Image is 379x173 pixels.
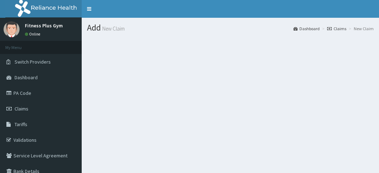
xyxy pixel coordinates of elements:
[347,26,374,32] li: New Claim
[4,21,20,37] img: User Image
[15,106,28,112] span: Claims
[15,121,27,128] span: Tariffs
[87,23,374,32] h1: Add
[327,26,346,32] a: Claims
[101,26,125,31] small: New Claim
[25,32,42,37] a: Online
[15,59,51,65] span: Switch Providers
[15,74,38,81] span: Dashboard
[25,23,63,28] p: Fitness Plus Gym
[293,26,320,32] a: Dashboard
